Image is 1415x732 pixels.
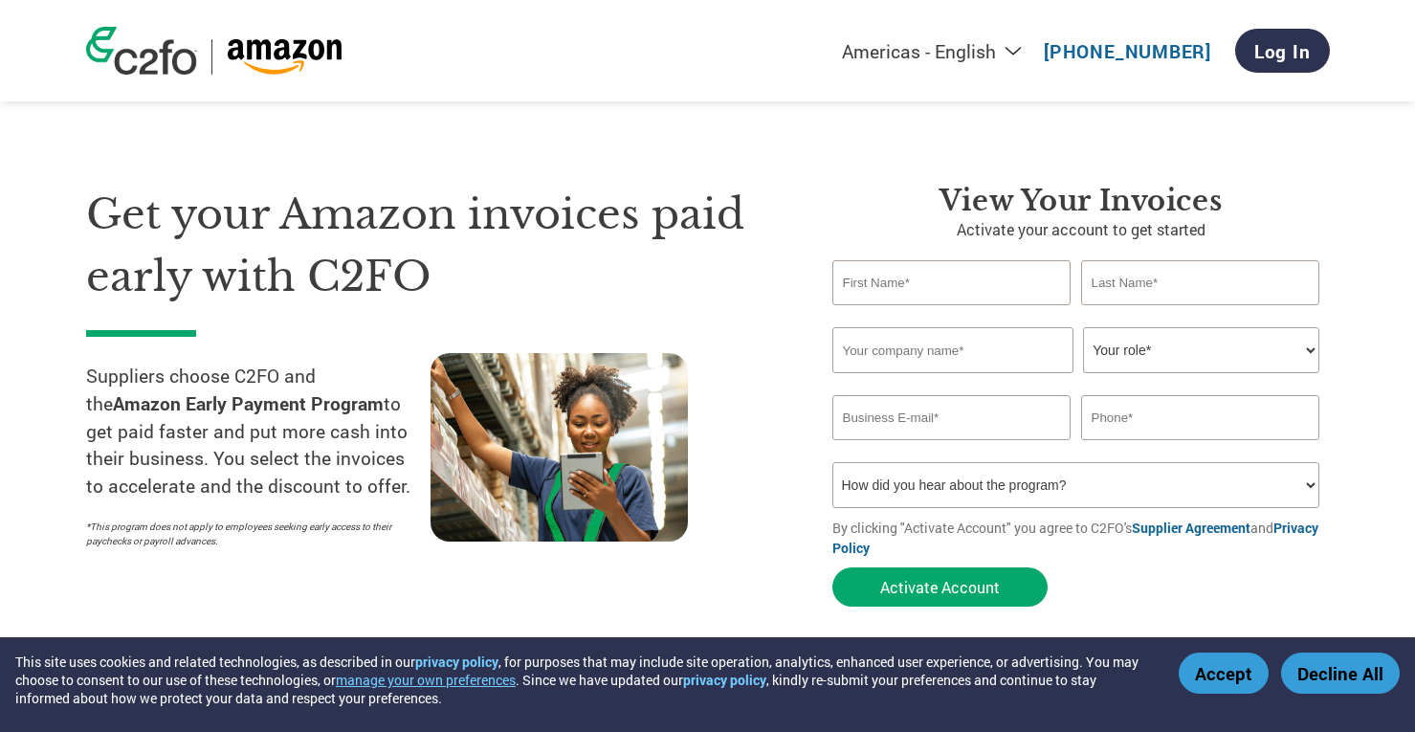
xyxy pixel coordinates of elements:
img: supply chain worker [431,353,688,542]
p: By clicking "Activate Account" you agree to C2FO's and [832,518,1330,558]
button: manage your own preferences [336,671,516,689]
input: Last Name* [1081,260,1320,305]
button: Accept [1179,653,1269,694]
input: First Name* [832,260,1072,305]
a: [PHONE_NUMBER] [1044,39,1211,63]
p: Activate your account to get started [832,218,1330,241]
img: Amazon [227,39,343,75]
input: Phone* [1081,395,1320,440]
input: Invalid Email format [832,395,1072,440]
h1: Get your Amazon invoices paid early with C2FO [86,184,775,307]
h3: View Your Invoices [832,184,1330,218]
a: Privacy Policy [832,519,1318,557]
button: Activate Account [832,567,1048,607]
button: Decline All [1281,653,1400,694]
strong: Amazon Early Payment Program [113,391,384,415]
div: Inavlid Phone Number [1081,442,1320,455]
p: Suppliers choose C2FO and the to get paid faster and put more cash into their business. You selec... [86,363,431,500]
a: privacy policy [415,653,498,671]
div: Invalid company name or company name is too long [832,375,1320,388]
a: Log In [1235,29,1330,73]
img: c2fo logo [86,27,197,75]
div: Invalid last name or last name is too long [1081,307,1320,320]
input: Your company name* [832,327,1073,373]
div: Inavlid Email Address [832,442,1072,455]
div: Invalid first name or first name is too long [832,307,1072,320]
select: Title/Role [1083,327,1319,373]
a: Supplier Agreement [1132,519,1250,537]
p: *This program does not apply to employees seeking early access to their paychecks or payroll adva... [86,520,411,548]
div: This site uses cookies and related technologies, as described in our , for purposes that may incl... [15,653,1151,707]
a: privacy policy [683,671,766,689]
